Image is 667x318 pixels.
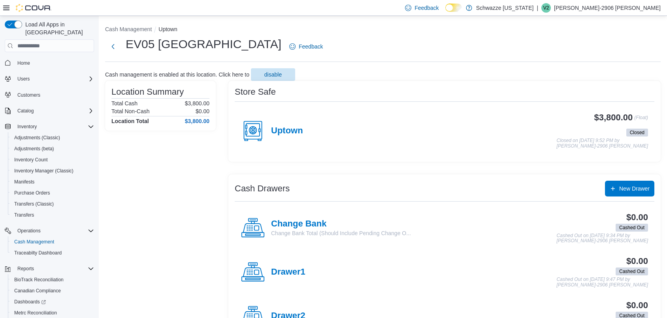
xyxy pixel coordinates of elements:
span: Purchase Orders [14,190,50,196]
button: Cash Management [8,236,97,247]
a: Transfers (Classic) [11,199,57,209]
a: Feedback [286,39,326,54]
button: Inventory Manager (Classic) [8,165,97,176]
span: Cash Management [11,237,94,247]
button: Purchase Orders [8,187,97,198]
p: $3,800.00 [185,100,209,107]
p: $0.00 [196,108,209,114]
a: Traceabilty Dashboard [11,248,65,258]
span: Reports [14,264,94,273]
button: Inventory [2,121,97,132]
div: Veronica-2906 Garcia [541,3,551,13]
span: Manifests [14,179,34,185]
a: Dashboards [8,296,97,307]
span: Home [17,60,30,66]
span: Manifests [11,177,94,187]
span: Inventory Manager (Classic) [11,166,94,176]
button: Adjustments (Classic) [8,132,97,143]
span: Metrc Reconciliation [11,308,94,318]
p: Schwazze [US_STATE] [476,3,534,13]
span: Canadian Compliance [11,286,94,296]
button: Transfers (Classic) [8,198,97,210]
button: Operations [14,226,44,236]
a: Transfers [11,210,37,220]
span: Catalog [14,106,94,116]
h3: $0.00 [626,213,648,222]
a: Adjustments (beta) [11,144,57,153]
span: Closed [626,129,648,137]
span: Transfers [11,210,94,220]
a: Manifests [11,177,38,187]
h6: Total Non-Cash [111,108,150,114]
span: Cashed Out [619,268,644,275]
span: Inventory [17,123,37,130]
button: Traceabilty Dashboard [8,247,97,258]
span: Transfers (Classic) [11,199,94,209]
p: [PERSON_NAME]-2906 [PERSON_NAME] [554,3,661,13]
span: Feedback [415,4,439,12]
h4: Change Bank [271,219,411,229]
p: (Float) [634,113,648,127]
button: disable [251,68,295,81]
span: BioTrack Reconciliation [11,275,94,284]
span: Operations [14,226,94,236]
span: Traceabilty Dashboard [11,248,94,258]
a: Canadian Compliance [11,286,64,296]
span: Transfers (Classic) [14,201,54,207]
input: Dark Mode [445,4,462,12]
span: Catalog [17,108,34,114]
h4: Drawer1 [271,267,305,277]
button: Cash Management [105,26,152,32]
a: BioTrack Reconciliation [11,275,67,284]
button: Users [2,73,97,84]
span: Adjustments (Classic) [11,133,94,142]
img: Cova [16,4,51,12]
h3: Cash Drawers [235,184,290,193]
button: BioTrack Reconciliation [8,274,97,285]
button: Manifests [8,176,97,187]
span: Transfers [14,212,34,218]
span: Cashed Out [616,267,648,275]
button: Next [105,39,121,54]
h4: $3,800.00 [185,118,209,124]
button: New Drawer [605,181,654,196]
h3: Location Summary [111,87,184,97]
span: Inventory Count [14,157,48,163]
span: Reports [17,266,34,272]
a: Customers [14,90,43,100]
a: Adjustments (Classic) [11,133,63,142]
button: Transfers [8,210,97,221]
span: Users [17,76,30,82]
span: Purchase Orders [11,188,94,198]
p: Cashed Out on [DATE] 9:47 PM by [PERSON_NAME]-2906 [PERSON_NAME] [557,277,648,288]
span: Dashboards [11,297,94,307]
button: Catalog [2,105,97,116]
button: Canadian Compliance [8,285,97,296]
h3: $3,800.00 [594,113,633,122]
button: Catalog [14,106,37,116]
button: Customers [2,89,97,101]
a: Metrc Reconciliation [11,308,60,318]
a: Home [14,58,33,68]
nav: An example of EuiBreadcrumbs [105,25,661,35]
h1: EV05 [GEOGRAPHIC_DATA] [126,36,281,52]
span: Adjustments (beta) [11,144,94,153]
h4: Location Total [111,118,149,124]
a: Dashboards [11,297,49,307]
h4: Uptown [271,126,303,136]
button: Inventory [14,122,40,131]
a: Purchase Orders [11,188,53,198]
span: Inventory Manager (Classic) [14,168,73,174]
span: Metrc Reconciliation [14,310,57,316]
button: Adjustments (beta) [8,143,97,154]
span: Operations [17,228,41,234]
span: Load All Apps in [GEOGRAPHIC_DATA] [22,21,94,36]
button: Inventory Count [8,154,97,165]
p: Closed on [DATE] 9:52 PM by [PERSON_NAME]-2906 [PERSON_NAME] [557,138,648,149]
span: disable [264,71,282,79]
span: Adjustments (beta) [14,146,54,152]
a: Cash Management [11,237,57,247]
span: Home [14,58,94,67]
button: Reports [2,263,97,274]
